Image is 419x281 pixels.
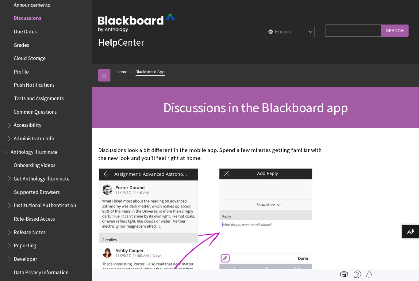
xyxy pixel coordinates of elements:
[14,200,76,209] span: Institutional Authentication
[14,254,37,262] span: Developer
[14,267,68,275] span: Data Privacy Information
[366,271,373,278] img: Follow this page
[340,271,348,278] img: Print
[14,66,29,75] span: Profile
[14,133,54,142] span: Administrator Info
[14,40,29,48] span: Grades
[98,36,117,48] strong: Help
[98,146,322,162] p: Discussions look a bit different in the mobile app. Spend a few minutes getting familiar with the...
[14,26,37,35] span: Due Dates
[136,68,165,76] a: Blackboard App
[14,93,64,101] span: Tests and Assignments
[354,271,361,278] img: More help
[14,13,41,21] span: Discussions
[14,241,36,249] span: Reporting
[98,14,175,32] img: Blackboard by Anthology
[14,53,46,61] span: Cloud Storage
[14,214,55,222] span: Role-Based Access
[14,120,41,128] span: Accessibility
[98,36,144,48] a: HelpCenter
[163,99,348,116] span: Discussions in the Blackboard app
[11,147,58,155] span: Anthology Illuminate
[117,68,128,76] a: Home
[381,25,409,36] input: Search
[14,173,70,182] span: Get Anthology Illuminate
[4,147,88,278] nav: Book outline for Anthology Illuminate
[266,26,315,38] select: Site Language Selector
[14,227,46,235] span: Release Notes
[14,160,56,169] span: Onboarding Videos
[14,80,55,88] span: Push Notifications
[14,107,57,115] span: Common Questions
[14,187,60,195] span: Supported Browsers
